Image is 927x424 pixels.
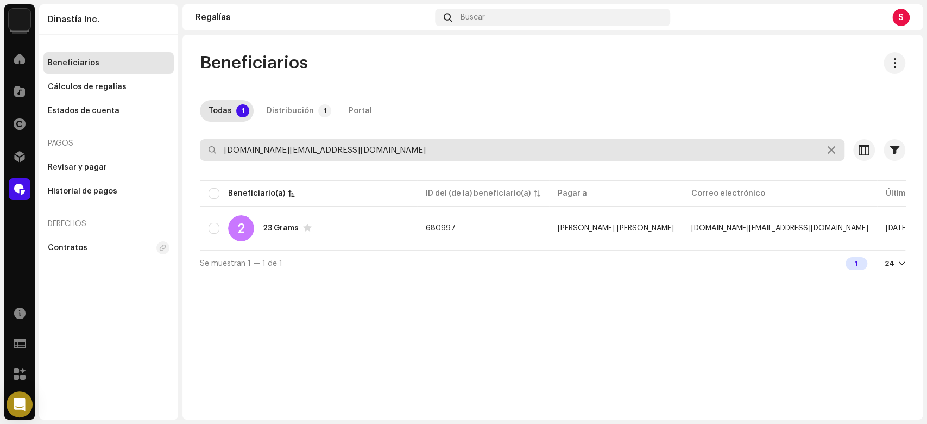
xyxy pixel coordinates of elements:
re-a-nav-header: Pagos [43,130,174,157]
div: 23 Grams [263,225,299,232]
span: Beneficiarios [200,52,308,74]
p-badge: 1 [236,104,249,117]
div: Beneficiarios [48,59,99,67]
span: Se muestran 1 — 1 de 1 [200,260,282,267]
re-m-nav-item: Contratos [43,237,174,259]
re-m-nav-item: Historial de pagos [43,180,174,202]
div: Historial de pagos [48,187,117,196]
re-m-nav-item: Revisar y pagar [43,157,174,178]
div: 1 [846,257,867,270]
div: Todas [209,100,232,122]
re-m-nav-item: Estados de cuenta [43,100,174,122]
img: 48257be4-38e1-423f-bf03-81300282f8d9 [9,9,30,30]
div: Beneficiario(a) [228,188,285,199]
span: 680997 [426,225,456,232]
span: 23grams.music@gmail.com [691,225,868,232]
span: Buscar [461,13,485,22]
div: ID del (de la) beneficiario(a) [426,188,531,199]
input: Buscar [200,139,844,161]
div: Revisar y pagar [48,163,107,172]
span: sept 2025 [886,225,909,232]
div: Contratos [48,244,87,252]
div: Estados de cuenta [48,107,119,115]
div: S [892,9,910,26]
div: Portal [349,100,372,122]
div: Open Intercom Messenger [7,391,33,417]
div: 24 [885,259,894,268]
span: Juan Sebastián Ramos De Ossa [558,225,674,232]
div: Distribución [267,100,314,122]
re-a-nav-header: Derechos [43,211,174,237]
p-badge: 1 [318,104,331,117]
re-m-nav-item: Cálculos de regalías [43,76,174,98]
div: Cálculos de regalías [48,83,127,91]
re-m-nav-item: Beneficiarios [43,52,174,74]
div: Regalías [196,13,431,22]
div: 2 [228,215,254,241]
